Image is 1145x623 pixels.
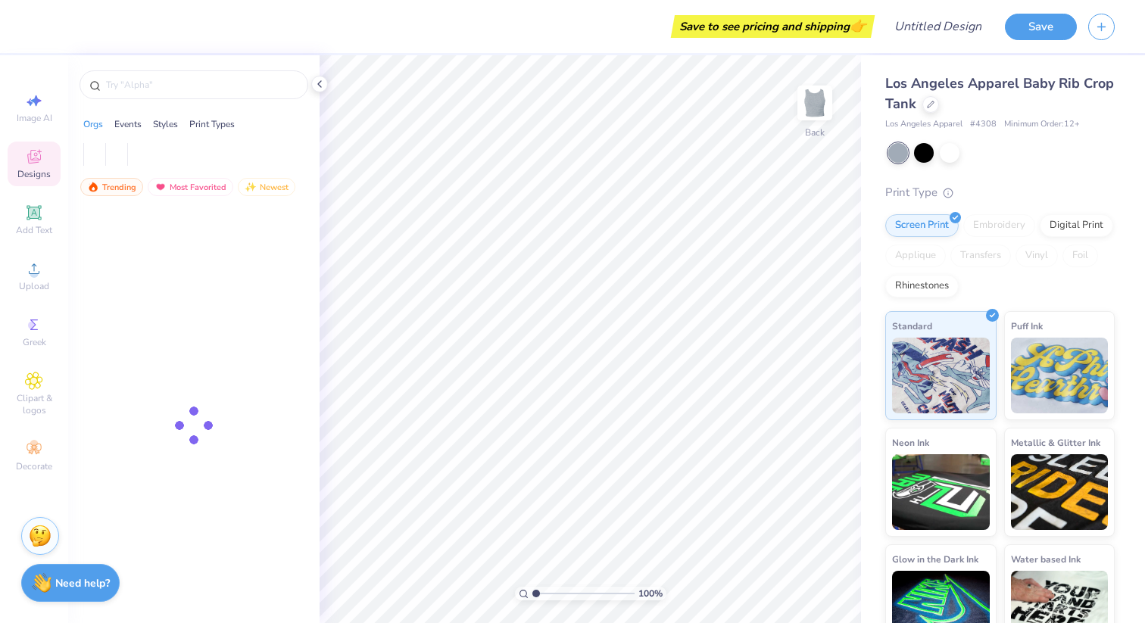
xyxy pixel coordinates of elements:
[885,74,1114,113] span: Los Angeles Apparel Baby Rib Crop Tank
[805,126,825,139] div: Back
[1016,245,1058,267] div: Vinyl
[1005,14,1077,40] button: Save
[238,178,295,196] div: Newest
[80,178,143,196] div: Trending
[892,551,978,567] span: Glow in the Dark Ink
[970,118,997,131] span: # 4308
[950,245,1011,267] div: Transfers
[16,460,52,472] span: Decorate
[1011,454,1109,530] img: Metallic & Glitter Ink
[1011,551,1081,567] span: Water based Ink
[87,182,99,192] img: trending.gif
[1011,338,1109,413] img: Puff Ink
[105,77,298,92] input: Try "Alpha"
[638,587,663,600] span: 100 %
[892,318,932,334] span: Standard
[16,224,52,236] span: Add Text
[885,245,946,267] div: Applique
[885,214,959,237] div: Screen Print
[1004,118,1080,131] span: Minimum Order: 12 +
[19,280,49,292] span: Upload
[892,435,929,450] span: Neon Ink
[892,454,990,530] img: Neon Ink
[83,117,103,131] div: Orgs
[963,214,1035,237] div: Embroidery
[17,168,51,180] span: Designs
[1040,214,1113,237] div: Digital Print
[885,118,962,131] span: Los Angeles Apparel
[114,117,142,131] div: Events
[55,576,110,590] strong: Need help?
[1062,245,1098,267] div: Foil
[245,182,257,192] img: Newest.gif
[154,182,167,192] img: most_fav.gif
[882,11,994,42] input: Untitled Design
[1011,435,1100,450] span: Metallic & Glitter Ink
[17,112,52,124] span: Image AI
[148,178,233,196] div: Most Favorited
[189,117,235,131] div: Print Types
[850,17,866,35] span: 👉
[1011,318,1043,334] span: Puff Ink
[885,184,1115,201] div: Print Type
[892,338,990,413] img: Standard
[153,117,178,131] div: Styles
[885,275,959,297] div: Rhinestones
[675,15,871,38] div: Save to see pricing and shipping
[8,392,61,416] span: Clipart & logos
[800,88,830,118] img: Back
[23,336,46,348] span: Greek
